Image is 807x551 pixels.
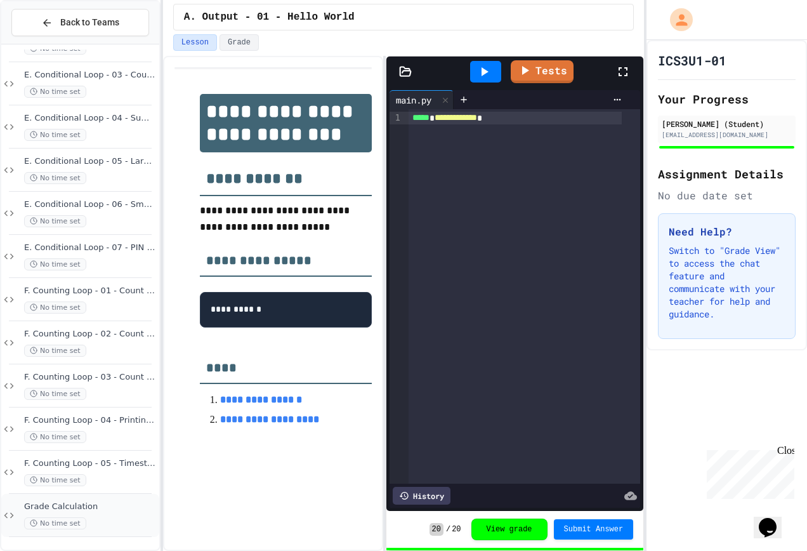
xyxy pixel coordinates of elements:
[446,524,450,534] span: /
[390,90,454,109] div: main.py
[24,302,86,314] span: No time set
[24,501,157,512] span: Grade Calculation
[658,188,796,203] div: No due date set
[220,34,259,51] button: Grade
[669,244,785,321] p: Switch to "Grade View" to access the chat feature and communicate with your teacher for help and ...
[430,523,443,536] span: 20
[24,242,157,253] span: E. Conditional Loop - 07 - PIN Code
[24,388,86,400] span: No time set
[662,118,792,129] div: [PERSON_NAME] (Student)
[658,90,796,108] h2: Your Progress
[564,524,624,534] span: Submit Answer
[5,5,88,81] div: Chat with us now!Close
[669,224,785,239] h3: Need Help?
[24,329,157,340] span: F. Counting Loop - 02 - Count down by 1
[390,93,438,107] div: main.py
[24,458,157,469] span: F. Counting Loop - 05 - Timestable
[60,16,119,29] span: Back to Teams
[24,199,157,210] span: E. Conditional Loop - 06 - Smallest Positive
[24,431,86,443] span: No time set
[658,165,796,183] h2: Assignment Details
[24,86,86,98] span: No time set
[24,129,86,141] span: No time set
[24,345,86,357] span: No time set
[554,519,634,540] button: Submit Answer
[24,286,157,296] span: F. Counting Loop - 01 - Count up by 1
[24,372,157,383] span: F. Counting Loop - 03 - Count up by 4
[24,258,86,270] span: No time set
[184,10,355,25] span: A. Output - 01 - Hello World
[24,474,86,486] span: No time set
[173,34,217,51] button: Lesson
[390,112,402,124] div: 1
[24,113,157,124] span: E. Conditional Loop - 04 - Sum of Positive Numbers
[11,9,149,36] button: Back to Teams
[24,517,86,529] span: No time set
[24,172,86,184] span: No time set
[452,524,461,534] span: 20
[24,70,157,81] span: E. Conditional Loop - 03 - Count by 5
[471,519,548,540] button: View grade
[393,487,450,505] div: History
[754,500,794,538] iframe: chat widget
[24,156,157,167] span: E. Conditional Loop - 05 - Largest Positive
[702,445,794,499] iframe: chat widget
[24,415,157,426] span: F. Counting Loop - 04 - Printing Patterns
[662,130,792,140] div: [EMAIL_ADDRESS][DOMAIN_NAME]
[657,5,696,34] div: My Account
[658,51,726,69] h1: ICS3U1-01
[511,60,574,83] a: Tests
[24,215,86,227] span: No time set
